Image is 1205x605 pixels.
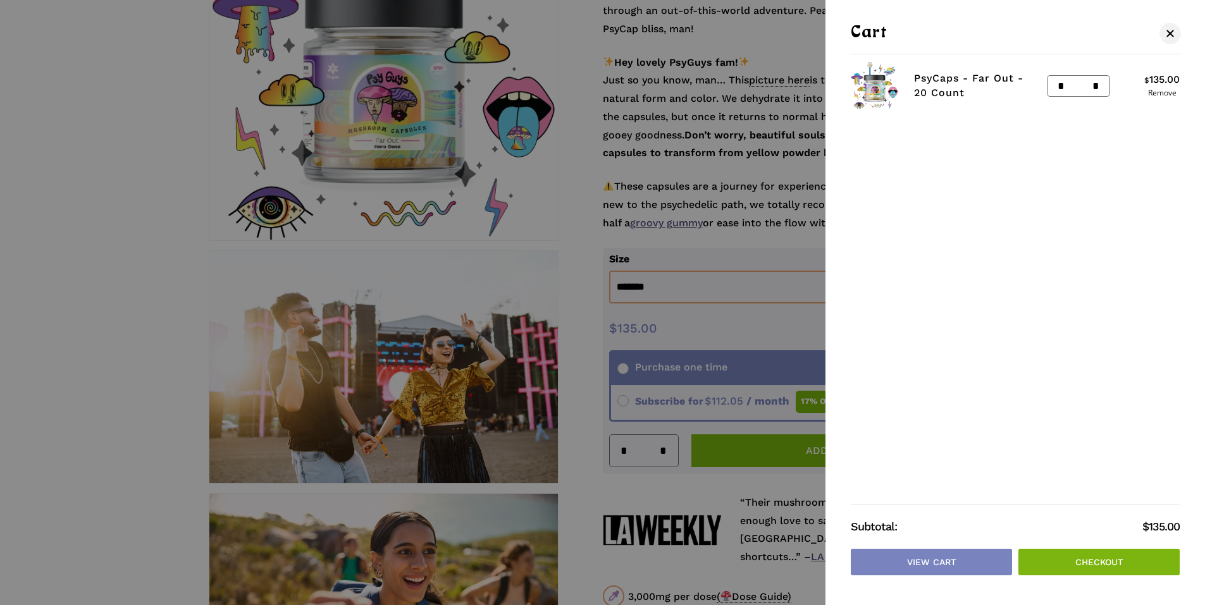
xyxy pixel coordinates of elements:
input: Product quantity [1068,76,1090,96]
bdi: 135.00 [1142,520,1180,533]
strong: Subtotal: [851,518,1142,536]
span: $ [1144,76,1149,85]
span: $ [1142,520,1149,533]
a: Remove PsyCaps - Far Out - 20 Count from cart [1144,89,1180,97]
bdi: 135.00 [1144,73,1180,85]
img: Psychedelic mushroom capsules with colorful illustrations. [851,62,898,109]
span: Cart [851,25,887,41]
a: View cart [851,549,1012,575]
a: Checkout [1018,549,1180,575]
a: PsyCaps - Far Out - 20 Count [914,72,1023,98]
